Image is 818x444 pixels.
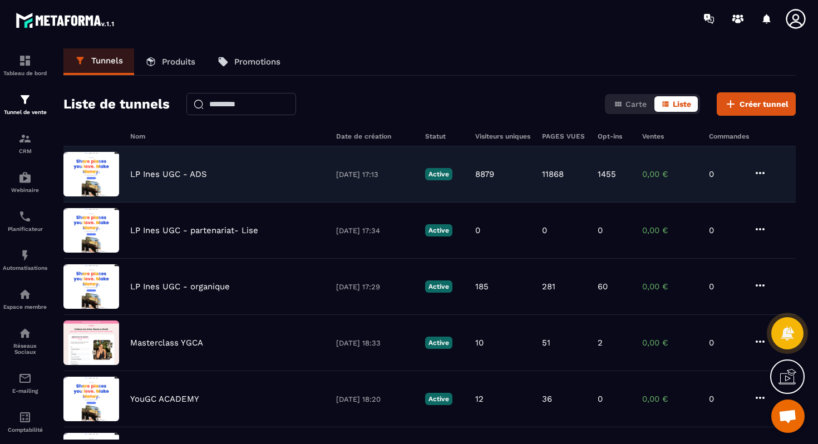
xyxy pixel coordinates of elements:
[130,338,203,348] p: Masterclass YGCA
[234,57,280,67] p: Promotions
[542,338,550,348] p: 51
[709,132,749,140] h6: Commandes
[336,226,414,235] p: [DATE] 17:34
[642,338,698,348] p: 0,00 €
[642,132,698,140] h6: Ventes
[3,124,47,162] a: formationformationCRM
[654,96,698,112] button: Liste
[18,327,32,340] img: social-network
[740,98,789,110] span: Créer tunnel
[336,132,414,140] h6: Date de création
[18,93,32,106] img: formation
[63,48,134,75] a: Tunnels
[18,210,32,223] img: scheduler
[475,338,484,348] p: 10
[162,57,195,67] p: Produits
[475,169,494,179] p: 8879
[63,152,119,196] img: image
[3,265,47,271] p: Automatisations
[673,100,691,108] span: Liste
[63,208,119,253] img: image
[63,93,170,115] h2: Liste de tunnels
[625,100,647,108] span: Carte
[130,132,325,140] h6: Nom
[206,48,292,75] a: Promotions
[425,337,452,349] p: Active
[3,46,47,85] a: formationformationTableau de bord
[709,169,742,179] p: 0
[3,363,47,402] a: emailemailE-mailing
[475,282,489,292] p: 185
[3,226,47,232] p: Planificateur
[18,411,32,424] img: accountant
[3,85,47,124] a: formationformationTunnel de vente
[18,54,32,67] img: formation
[598,282,608,292] p: 60
[642,225,698,235] p: 0,00 €
[18,288,32,301] img: automations
[771,399,805,433] a: Ouvrir le chat
[717,92,796,116] button: Créer tunnel
[475,132,531,140] h6: Visiteurs uniques
[3,109,47,115] p: Tunnel de vente
[3,148,47,154] p: CRM
[134,48,206,75] a: Produits
[475,225,480,235] p: 0
[598,394,603,404] p: 0
[3,427,47,433] p: Comptabilité
[642,169,698,179] p: 0,00 €
[709,394,742,404] p: 0
[598,169,616,179] p: 1455
[607,96,653,112] button: Carte
[336,395,414,403] p: [DATE] 18:20
[542,169,564,179] p: 11868
[130,282,230,292] p: LP Ines UGC - organique
[425,280,452,293] p: Active
[425,224,452,236] p: Active
[63,377,119,421] img: image
[3,279,47,318] a: automationsautomationsEspace membre
[3,304,47,310] p: Espace membre
[130,169,207,179] p: LP Ines UGC - ADS
[130,394,199,404] p: YouGC ACADEMY
[425,393,452,405] p: Active
[16,10,116,30] img: logo
[3,187,47,193] p: Webinaire
[3,343,47,355] p: Réseaux Sociaux
[709,225,742,235] p: 0
[336,283,414,291] p: [DATE] 17:29
[63,264,119,309] img: image
[3,318,47,363] a: social-networksocial-networkRéseaux Sociaux
[598,338,603,348] p: 2
[3,240,47,279] a: automationsautomationsAutomatisations
[542,282,555,292] p: 281
[542,394,552,404] p: 36
[3,70,47,76] p: Tableau de bord
[598,225,603,235] p: 0
[642,282,698,292] p: 0,00 €
[3,162,47,201] a: automationsautomationsWebinaire
[18,249,32,262] img: automations
[542,132,587,140] h6: PAGES VUES
[91,56,123,66] p: Tunnels
[425,132,464,140] h6: Statut
[709,338,742,348] p: 0
[598,132,631,140] h6: Opt-ins
[18,372,32,385] img: email
[642,394,698,404] p: 0,00 €
[542,225,547,235] p: 0
[475,394,484,404] p: 12
[425,168,452,180] p: Active
[336,339,414,347] p: [DATE] 18:33
[63,320,119,365] img: image
[709,282,742,292] p: 0
[3,201,47,240] a: schedulerschedulerPlanificateur
[3,402,47,441] a: accountantaccountantComptabilité
[130,225,258,235] p: LP Ines UGC - partenariat- Lise
[336,170,414,179] p: [DATE] 17:13
[18,132,32,145] img: formation
[18,171,32,184] img: automations
[3,388,47,394] p: E-mailing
